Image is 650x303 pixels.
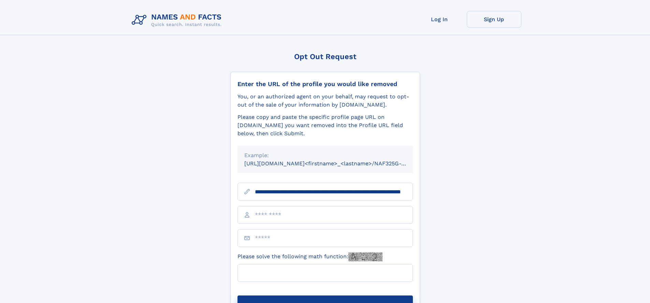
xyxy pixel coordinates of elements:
img: Logo Names and Facts [129,11,227,29]
div: Please copy and paste the specific profile page URL on [DOMAIN_NAME] you want removed into the Pr... [237,113,413,138]
div: Opt Out Request [230,52,420,61]
label: Please solve the following math function: [237,252,382,261]
a: Log In [412,11,467,28]
a: Sign Up [467,11,521,28]
div: You, or an authorized agent on your behalf, may request to opt-out of the sale of your informatio... [237,93,413,109]
div: Example: [244,151,406,160]
div: Enter the URL of the profile you would like removed [237,80,413,88]
small: [URL][DOMAIN_NAME]<firstname>_<lastname>/NAF325G-xxxxxxxx [244,160,426,167]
